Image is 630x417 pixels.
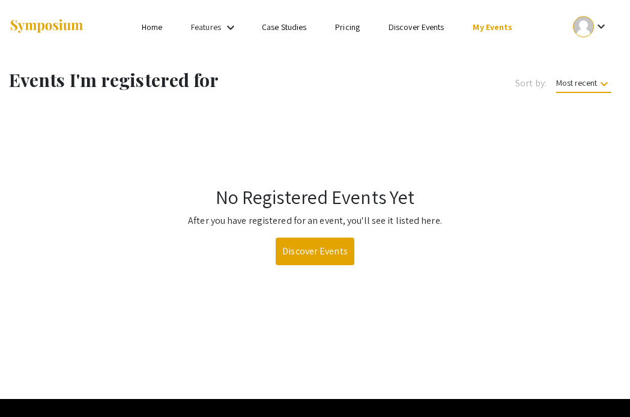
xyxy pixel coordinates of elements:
a: Discover Events [276,238,354,265]
span: Sort by: [515,76,547,91]
a: Discover Events [389,22,444,32]
a: Features [191,22,221,32]
p: After you have registered for an event, you'll see it listed here. [12,214,618,228]
span: Most recent [556,77,611,93]
mat-icon: keyboard_arrow_down [597,77,611,91]
iframe: Chat [9,363,51,408]
a: My Events [473,22,512,32]
mat-icon: Expand Features list [223,20,238,35]
h1: No Registered Events Yet [12,185,618,208]
a: Case Studies [262,22,306,32]
img: Symposium by ForagerOne [9,19,84,35]
mat-icon: Expand account dropdown [594,19,608,34]
button: Most recent [547,72,621,94]
a: Pricing [335,22,360,32]
a: Home [142,22,162,32]
button: Expand account dropdown [560,13,621,40]
h1: Events I'm registered for [9,69,359,91]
